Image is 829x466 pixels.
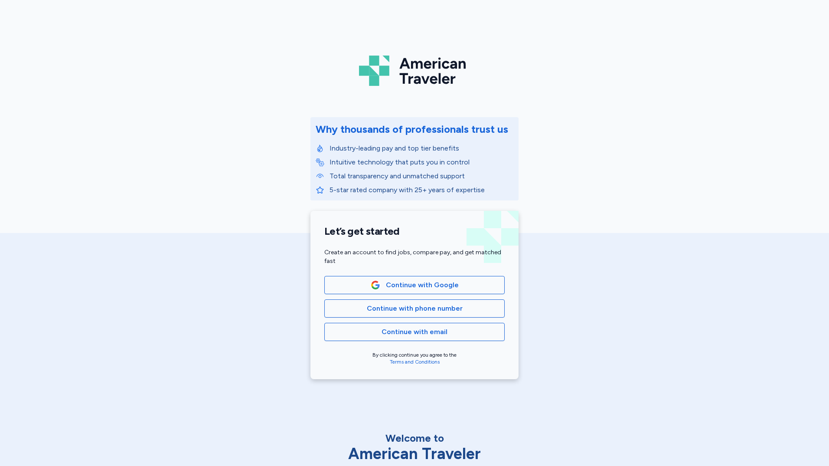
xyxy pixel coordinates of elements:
a: Terms and Conditions [390,359,440,365]
div: Why thousands of professionals trust us [316,122,508,136]
div: Create an account to find jobs, compare pay, and get matched fast [324,248,505,266]
span: Continue with phone number [367,303,463,314]
span: Continue with email [382,327,447,337]
p: Intuitive technology that puts you in control [330,157,513,167]
span: Continue with Google [386,280,459,290]
button: Google LogoContinue with Google [324,276,505,294]
p: Industry-leading pay and top tier benefits [330,143,513,154]
div: American Traveler [323,445,506,463]
img: Google Logo [371,280,380,290]
div: By clicking continue you agree to the [324,351,505,365]
button: Continue with phone number [324,299,505,318]
p: 5-star rated company with 25+ years of expertise [330,185,513,195]
h1: Let’s get started [324,225,505,238]
div: Welcome to [323,431,506,445]
button: Continue with email [324,323,505,341]
img: Logo [359,52,470,89]
p: Total transparency and unmatched support [330,171,513,181]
